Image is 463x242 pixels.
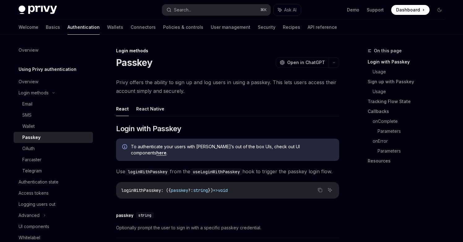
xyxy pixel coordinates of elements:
[19,89,49,97] div: Login methods
[193,188,208,193] span: string
[14,110,93,121] a: SMS
[368,77,449,87] a: Sign up with Passkey
[14,154,93,165] a: Farcaster
[373,116,449,126] a: onComplete
[326,186,334,194] button: Ask AI
[213,188,218,193] span: =>
[368,97,449,106] a: Tracking Flow State
[19,189,49,197] div: Access tokens
[396,7,420,13] span: Dashboard
[22,145,35,152] div: OAuth
[14,132,93,143] a: Passkey
[276,57,329,68] button: Open in ChatGPT
[174,6,191,14] div: Search...
[116,212,133,218] div: passkey
[367,7,384,13] a: Support
[131,20,156,35] a: Connectors
[14,76,93,87] a: Overview
[19,201,55,208] div: Logging users out
[116,48,339,54] div: Login methods
[374,47,402,54] span: On this page
[116,78,339,95] span: Privy offers the ability to sign up and log users in using a passkey. This lets users access thei...
[188,188,193,193] span: ?:
[22,156,41,163] div: Farcaster
[347,7,359,13] a: Demo
[316,186,324,194] button: Copy the contents from the code block
[14,221,93,232] a: UI components
[19,212,40,219] div: Advanced
[171,188,188,193] span: passkey
[283,20,300,35] a: Recipes
[161,188,171,193] span: : ({
[19,6,57,14] img: dark logo
[163,20,203,35] a: Policies & controls
[121,188,161,193] span: loginWithPasskey
[14,143,93,154] a: OAuth
[136,102,164,116] button: React Native
[218,188,228,193] span: void
[14,121,93,132] a: Wallet
[368,156,449,166] a: Resources
[19,223,49,230] div: UI components
[14,98,93,110] a: Email
[14,165,93,176] a: Telegram
[22,111,32,119] div: SMS
[67,20,100,35] a: Authentication
[22,100,32,108] div: Email
[378,146,449,156] a: Parameters
[373,67,449,77] a: Usage
[116,102,129,116] button: React
[116,167,339,176] span: Use from the hook to trigger the passkey login flow.
[22,123,35,130] div: Wallet
[19,20,38,35] a: Welcome
[14,188,93,199] a: Access tokens
[22,134,41,141] div: Passkey
[308,20,337,35] a: API reference
[125,168,170,175] code: loginWithPasskey
[258,20,275,35] a: Security
[116,57,152,68] h1: Passkey
[14,199,93,210] a: Logging users out
[373,87,449,97] a: Usage
[138,213,151,218] span: string
[162,4,270,15] button: Search...⌘K
[368,106,449,116] a: Callbacks
[116,224,339,231] span: Optionally prompt the user to sign in with a specific passkey credential.
[46,20,60,35] a: Basics
[19,178,58,186] div: Authentication state
[122,144,128,150] svg: Info
[368,57,449,67] a: Login with Passkey
[19,66,76,73] h5: Using Privy authentication
[131,144,333,156] span: To authenticate your users with [PERSON_NAME]’s out of the box UIs, check out UI components .
[378,126,449,136] a: Parameters
[19,46,38,54] div: Overview
[284,7,296,13] span: Ask AI
[156,150,167,156] a: here
[14,45,93,56] a: Overview
[287,59,325,66] span: Open in ChatGPT
[435,5,444,15] button: Toggle dark mode
[260,7,267,12] span: ⌘ K
[391,5,430,15] a: Dashboard
[22,167,42,175] div: Telegram
[373,136,449,146] a: onError
[14,176,93,188] a: Authentication state
[274,4,301,15] button: Ask AI
[107,20,123,35] a: Wallets
[19,234,40,241] div: Whitelabel
[211,20,250,35] a: User management
[19,78,38,85] div: Overview
[116,124,181,134] span: Login with Passkey
[208,188,213,193] span: })
[190,168,242,175] code: useLoginWithPasskey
